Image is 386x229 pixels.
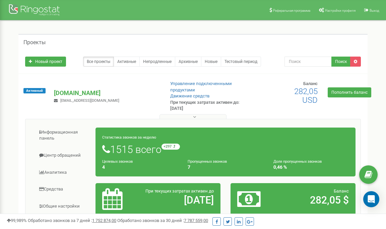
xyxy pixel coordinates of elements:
[102,144,349,155] h1: 1515 всего
[221,57,261,67] a: Тестовый период
[328,87,371,97] a: Пополнить баланс
[145,188,214,194] span: При текущих затратах активен до
[30,147,96,164] a: Центр обращений
[201,57,221,67] a: Новые
[92,218,116,223] u: 1 752 874,00
[188,159,227,164] small: Пропущенных звонков
[188,165,263,170] h4: 7
[7,218,27,223] span: 99,989%
[23,40,46,46] h5: Проекты
[363,191,379,207] div: Open Intercom Messenger
[28,218,116,223] span: Обработано звонков за 7 дней :
[25,57,66,67] a: Новый проект
[273,159,322,164] small: Доля пропущенных звонков
[303,81,318,86] span: Баланс
[54,89,159,97] p: [DOMAIN_NAME]
[139,57,175,67] a: Непродленные
[170,81,232,92] a: Управление подключенными продуктами
[284,57,332,67] input: Поиск
[175,57,201,67] a: Архивные
[30,124,96,147] a: Информационная панель
[294,87,318,105] span: 282,05 USD
[370,9,379,12] span: Выход
[30,198,96,215] a: Общие настройки
[278,195,349,206] h2: 282,05 $
[273,165,349,170] h4: 0,46 %
[170,93,209,98] a: Движение средств
[102,159,133,164] small: Целевых звонков
[30,164,96,181] a: Аналитика
[325,9,356,12] span: Настройки профиля
[30,181,96,198] a: Средства
[162,144,180,150] small: +297
[117,218,208,223] span: Обработано звонков за 30 дней :
[102,135,156,140] small: Статистика звонков за неделю
[143,195,214,206] h2: [DATE]
[83,57,114,67] a: Все проекты
[331,57,350,67] button: Поиск
[334,188,349,194] span: Баланс
[114,57,140,67] a: Активные
[170,99,247,112] p: При текущих затратах активен до: [DATE]
[273,9,310,12] span: Реферальная программа
[184,218,208,223] u: 7 787 559,00
[102,165,178,170] h4: 4
[23,88,46,93] span: Активный
[60,98,119,103] span: [EMAIL_ADDRESS][DOMAIN_NAME]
